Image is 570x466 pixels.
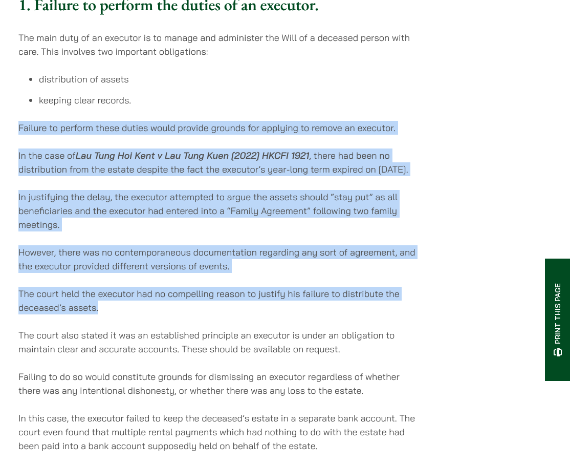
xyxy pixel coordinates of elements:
p: The main duty of an executor is to manage and administer the Will of a deceased person with care.... [18,31,419,58]
p: In this case, the executor failed to keep the deceased’s estate in a separate bank account. The c... [18,411,419,453]
p: In justifying the delay, the executor attempted to argue the assets should “stay put” as all bene... [18,190,419,231]
p: In the case of , there had been no distribution from the estate despite the fact the executor’s y... [18,149,419,176]
p: The court also stated it was an established principle an executor is under an obligation to maint... [18,328,419,356]
li: distribution of assets [39,72,419,86]
li: keeping clear records. [39,93,419,107]
strong: Lau Tung Hoi Kent v Lau Tung Kuen [2022] HKCFI 1921 [76,150,310,161]
p: However, there was no contemporaneous documentation regarding any sort of agreement, and the exec... [18,245,419,273]
p: The court held the executor had no compelling reason to justify his failure to distribute the dec... [18,287,419,314]
p: Failure to perform these duties would provide grounds for applying to remove an executor. [18,121,419,135]
p: Failing to do so would constitute grounds for dismissing an executor regardless of whether there ... [18,370,419,397]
